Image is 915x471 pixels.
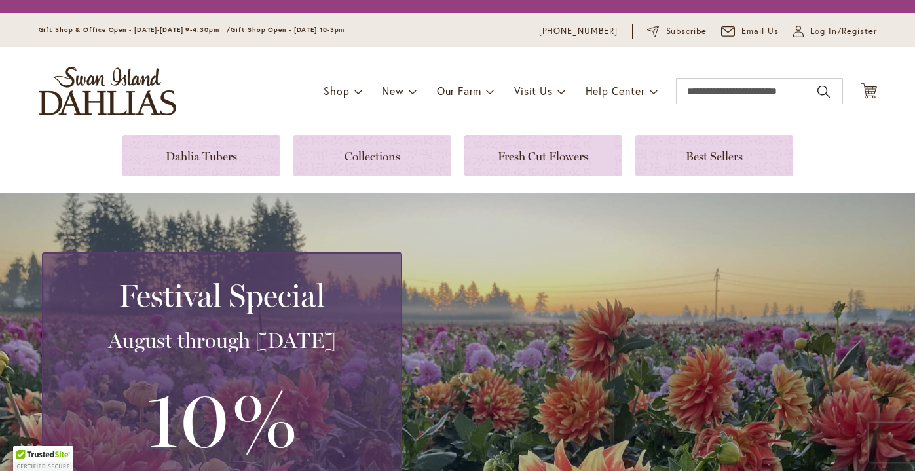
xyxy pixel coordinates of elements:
a: Log In/Register [793,25,877,38]
span: Help Center [586,84,645,98]
a: store logo [39,67,176,115]
span: Gift Shop & Office Open - [DATE]-[DATE] 9-4:30pm / [39,26,231,34]
span: Shop [324,84,349,98]
span: Log In/Register [810,25,877,38]
span: Visit Us [514,84,552,98]
h3: August through [DATE] [59,328,385,354]
a: Email Us [721,25,779,38]
a: Subscribe [647,25,707,38]
button: Search [817,81,829,102]
span: Email Us [741,25,779,38]
h3: 10% [59,367,385,469]
span: Gift Shop Open - [DATE] 10-3pm [231,26,345,34]
h2: Festival Special [59,277,385,314]
span: Our Farm [437,84,481,98]
a: [PHONE_NUMBER] [539,25,618,38]
span: New [382,84,403,98]
span: Subscribe [666,25,707,38]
